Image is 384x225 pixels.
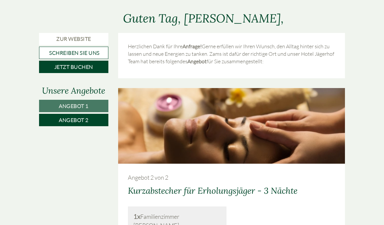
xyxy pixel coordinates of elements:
[39,47,108,59] a: Schreiben Sie uns
[128,174,168,181] span: Angebot 2 von 2
[118,88,345,164] img: kurzabstecher-fuer-erholungsjaeger-3-naechte-De1-cwm-18747p.jpg
[133,212,140,220] b: 1x
[183,43,202,50] strong: Anfrage!
[128,43,336,65] p: Herzlichen Dank für Ihre Gerne erfüllen wir Ihren Wunsch, den Alltag hinter sich zu lassen und ne...
[123,12,284,25] h1: Guten Tag, [PERSON_NAME],
[39,33,108,45] a: Zur Website
[39,84,108,97] div: Unsere Angebote
[128,185,297,197] div: Kurzabstecher für Erholungsjäger - 3 Nächte
[187,58,207,65] strong: Angebot
[59,117,89,123] span: Angebot 2
[59,103,89,109] span: Angebot 1
[39,61,108,73] a: Jetzt buchen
